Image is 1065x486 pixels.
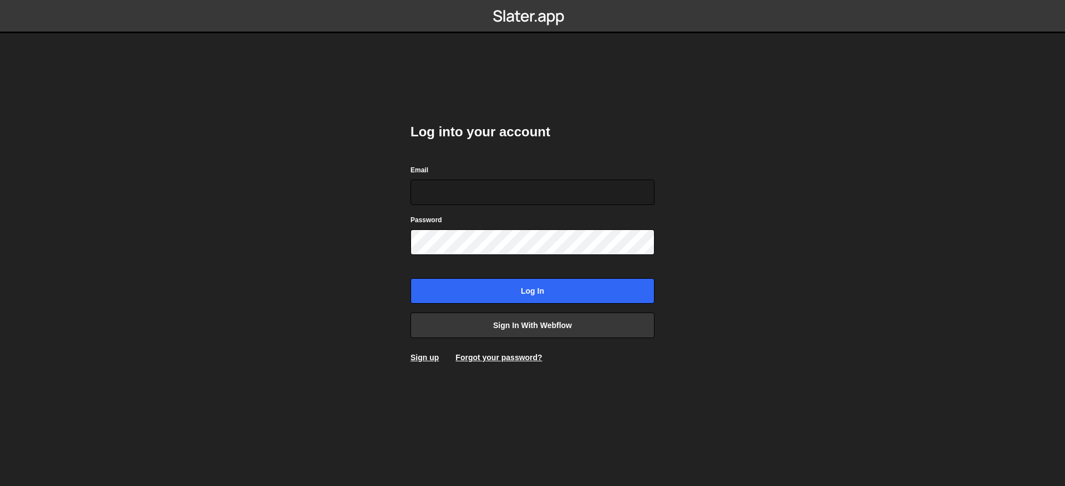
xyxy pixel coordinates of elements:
a: Sign in with Webflow [410,313,655,338]
label: Password [410,214,442,226]
a: Sign up [410,353,439,362]
a: Forgot your password? [455,353,542,362]
h2: Log into your account [410,123,655,141]
input: Log in [410,278,655,304]
label: Email [410,165,428,176]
